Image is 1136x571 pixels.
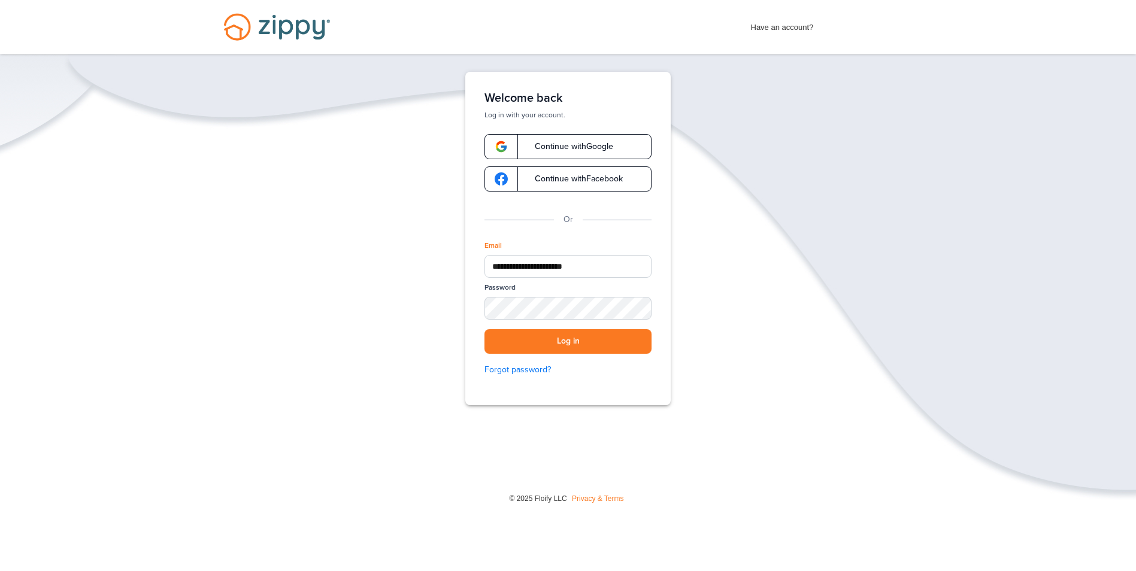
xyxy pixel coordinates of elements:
[495,172,508,186] img: google-logo
[564,213,573,226] p: Or
[484,91,652,105] h1: Welcome back
[523,142,613,151] span: Continue with Google
[751,15,814,34] span: Have an account?
[523,175,623,183] span: Continue with Facebook
[484,283,516,293] label: Password
[495,140,508,153] img: google-logo
[484,297,652,320] input: Password
[484,134,652,159] a: google-logoContinue withGoogle
[484,110,652,120] p: Log in with your account.
[572,494,623,503] a: Privacy & Terms
[484,329,652,354] button: Log in
[484,255,652,278] input: Email
[509,494,567,503] span: © 2025 Floify LLC
[484,363,652,376] a: Forgot password?
[484,241,502,251] label: Email
[484,166,652,192] a: google-logoContinue withFacebook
